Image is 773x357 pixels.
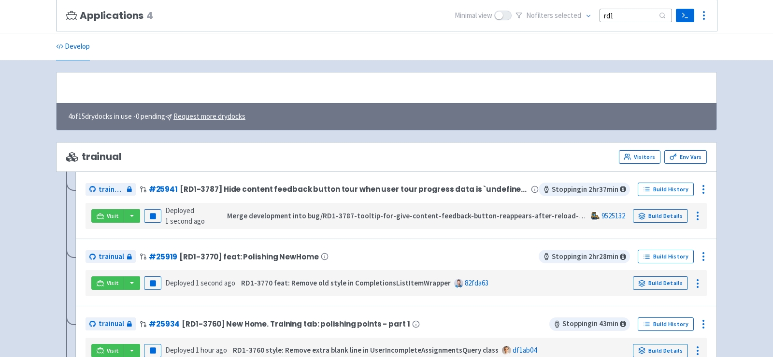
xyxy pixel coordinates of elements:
[68,111,245,122] span: 4 of 15 drydocks in use - 0 pending
[99,318,124,329] span: trainual
[539,183,630,196] span: Stopping in 2 hr 37 min
[465,278,488,287] a: 82fda63
[144,276,161,290] button: Pause
[107,212,119,220] span: Visit
[144,209,161,223] button: Pause
[91,209,124,223] a: Visit
[146,10,153,21] span: 4
[149,184,178,194] a: #25941
[196,345,227,355] time: 1 hour ago
[66,10,153,21] h3: Applications
[165,206,205,226] span: Deployed
[664,150,707,164] a: Env Vars
[600,9,672,22] input: Search...
[173,112,245,121] u: Request more drydocks
[165,216,205,226] time: 1 second ago
[633,276,688,290] a: Build Details
[99,184,124,195] span: trainual
[638,250,694,263] a: Build History
[233,345,499,355] strong: RD1-3760 style: Remove extra blank line in UserIncompleteAssignmentsQuery class
[539,250,630,263] span: Stopping in 2 hr 28 min
[179,253,318,261] span: [RD1-3770] feat: Polishing NewHome
[86,250,136,263] a: trainual
[549,317,630,331] span: Stopping in 43 min
[633,209,688,223] a: Build Details
[99,251,124,262] span: trainual
[107,347,119,355] span: Visit
[149,319,180,329] a: #25934
[455,10,492,21] span: Minimal view
[638,317,694,331] a: Build History
[165,345,227,355] span: Deployed
[241,278,451,287] strong: RD1-3770 feat: Remove old style in CompletionsListItemWrapper
[107,279,119,287] span: Visit
[86,183,136,196] a: trainual
[227,211,649,220] strong: Merge development into bug/RD1-3787-tooltip-for-give-content-feedback-button-reappears-after-relo...
[66,151,122,162] span: trainual
[526,10,581,21] span: No filter s
[182,320,410,328] span: [RD1-3760] New Home. Training tab: polishing points - part 1
[513,345,537,355] a: df1ab04
[165,278,235,287] span: Deployed
[676,9,694,22] a: Terminal
[86,317,136,330] a: trainual
[601,211,625,220] a: 9525132
[638,183,694,196] a: Build History
[619,150,660,164] a: Visitors
[180,185,529,193] span: [RD1-3787] Hide content feedback button tour when user tour progress data is `undefined`.
[196,278,235,287] time: 1 second ago
[56,33,90,60] a: Develop
[91,276,124,290] a: Visit
[555,11,581,20] span: selected
[149,252,177,262] a: #25919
